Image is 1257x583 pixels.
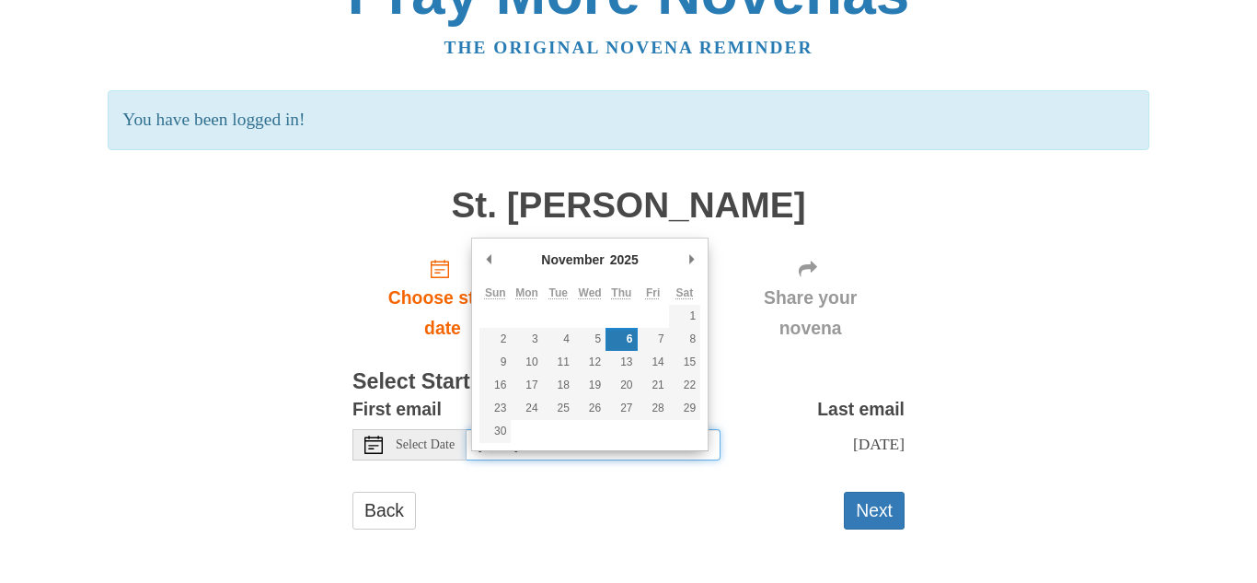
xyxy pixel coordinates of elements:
input: Use the arrow keys to pick a date [467,429,721,461]
button: 28 [638,397,669,420]
p: You have been logged in! [108,90,1148,150]
button: 11 [543,351,574,374]
button: 20 [605,374,637,397]
button: 22 [669,374,700,397]
button: 15 [669,351,700,374]
button: 6 [605,328,637,351]
button: Next Month [682,246,700,274]
button: 16 [479,374,511,397]
button: 21 [638,374,669,397]
button: 25 [543,397,574,420]
h3: Select Start Date [352,370,905,394]
div: Click "Next" to confirm your start date first. [716,243,905,353]
label: Last email [817,394,905,425]
abbr: Saturday [676,286,694,299]
button: 4 [543,328,574,351]
abbr: Wednesday [579,286,602,299]
button: 24 [511,397,542,420]
span: Share your novena [734,283,886,344]
button: Previous Month [479,246,498,274]
a: Back [352,492,416,530]
button: 14 [638,351,669,374]
button: 18 [543,374,574,397]
abbr: Friday [646,286,660,299]
abbr: Thursday [611,286,631,299]
div: November [538,246,606,274]
button: 5 [574,328,605,351]
h1: St. [PERSON_NAME] [352,186,905,226]
label: First email [352,394,442,425]
button: 13 [605,351,637,374]
button: 8 [669,328,700,351]
abbr: Sunday [485,286,506,299]
button: 12 [574,351,605,374]
button: 10 [511,351,542,374]
button: 1 [669,305,700,328]
button: 19 [574,374,605,397]
abbr: Monday [515,286,538,299]
button: 7 [638,328,669,351]
button: 29 [669,397,700,420]
button: 27 [605,397,637,420]
a: Choose start date [352,243,533,353]
button: 23 [479,397,511,420]
button: Next [844,492,905,530]
span: Choose start date [371,283,514,344]
div: 2025 [607,246,641,274]
button: 17 [511,374,542,397]
button: 26 [574,397,605,420]
button: 30 [479,420,511,443]
button: 3 [511,328,542,351]
span: Select Date [396,438,455,451]
button: 2 [479,328,511,351]
span: [DATE] [853,435,905,453]
button: 9 [479,351,511,374]
a: The original novena reminder [444,38,813,57]
abbr: Tuesday [549,286,568,299]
